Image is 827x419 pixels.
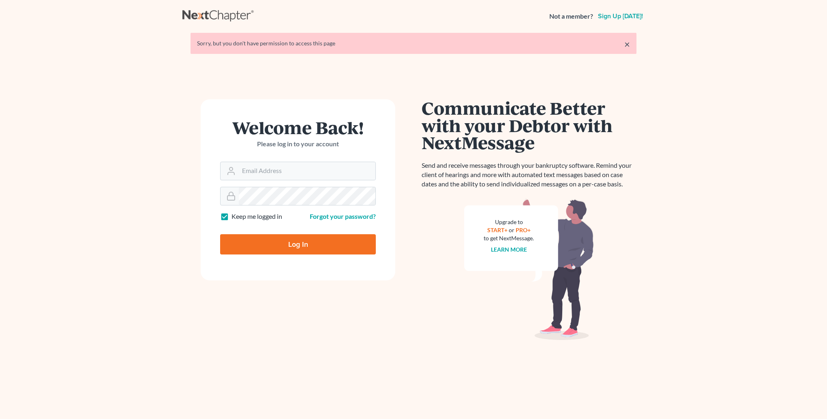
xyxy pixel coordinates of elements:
[220,119,376,136] h1: Welcome Back!
[487,227,508,233] a: START+
[464,199,594,340] img: nextmessage_bg-59042aed3d76b12b5cd301f8e5b87938c9018125f34e5fa2b7a6b67550977c72.svg
[509,227,514,233] span: or
[220,139,376,149] p: Please log in to your account
[422,99,636,151] h1: Communicate Better with your Debtor with NextMessage
[484,218,534,226] div: Upgrade to
[239,162,375,180] input: Email Address
[549,12,593,21] strong: Not a member?
[220,234,376,254] input: Log In
[422,161,636,189] p: Send and receive messages through your bankruptcy software. Remind your client of hearings and mo...
[197,39,630,47] div: Sorry, but you don't have permission to access this page
[231,212,282,221] label: Keep me logged in
[310,212,376,220] a: Forgot your password?
[624,39,630,49] a: ×
[484,234,534,242] div: to get NextMessage.
[596,13,645,19] a: Sign up [DATE]!
[491,246,527,253] a: Learn more
[516,227,531,233] a: PRO+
